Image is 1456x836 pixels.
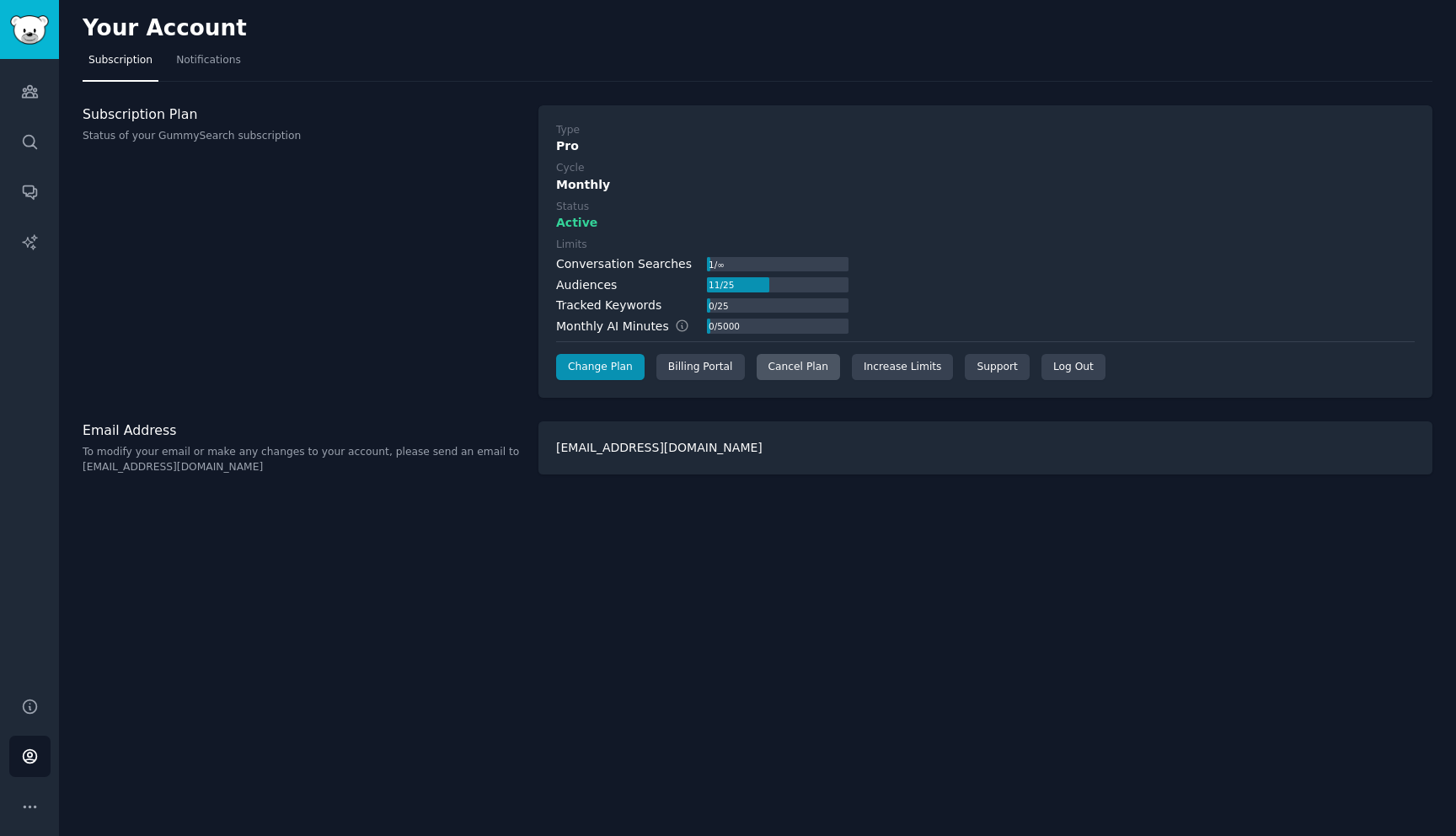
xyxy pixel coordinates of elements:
p: To modify your email or make any changes to your account, please send an email to [EMAIL_ADDRESS]... [83,445,521,474]
a: Increase Limits [852,354,954,381]
img: GummySearch logo [10,15,49,45]
div: Cycle [556,161,584,176]
div: Audiences [556,276,617,294]
h3: Subscription Plan [83,105,521,123]
a: Change Plan [556,354,645,381]
div: 0 / 5000 [707,319,741,334]
div: Cancel Plan [757,354,840,381]
div: Status [556,200,589,215]
div: Monthly [556,176,1415,194]
div: Pro [556,137,1415,155]
div: Conversation Searches [556,255,692,273]
h3: Email Address [83,421,521,439]
p: Status of your GummySearch subscription [83,129,521,144]
div: Log Out [1041,354,1105,381]
span: Subscription [88,53,153,68]
a: Support [965,354,1029,381]
a: Notifications [170,47,247,82]
div: Limits [556,238,587,253]
a: Subscription [83,47,158,82]
span: Active [556,214,597,232]
div: Monthly AI Minutes [556,318,707,335]
div: Tracked Keywords [556,297,661,314]
div: Type [556,123,580,138]
div: Billing Portal [656,354,745,381]
div: 11 / 25 [707,277,736,292]
div: [EMAIL_ADDRESS][DOMAIN_NAME] [538,421,1432,474]
div: 0 / 25 [707,298,730,313]
div: 1 / ∞ [707,257,725,272]
h2: Your Account [83,15,247,42]
span: Notifications [176,53,241,68]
